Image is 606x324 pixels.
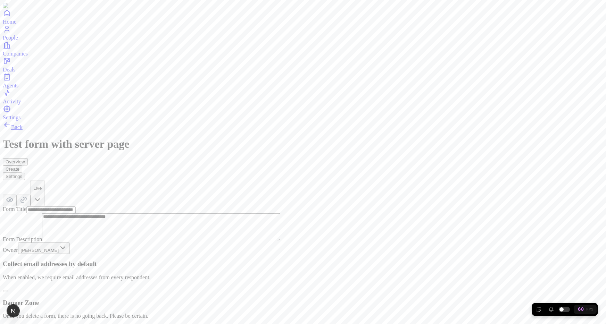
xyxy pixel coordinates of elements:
h3: Danger Zone [3,299,603,307]
span: Agents [3,83,18,88]
span: People [3,35,18,41]
span: Home [3,19,16,25]
img: Item Brain Logo [3,3,45,9]
button: Overview [3,158,28,165]
a: Deals [3,57,603,73]
a: Agents [3,73,603,88]
h3: Collect email addresses by default [3,260,603,268]
a: People [3,25,603,41]
h1: Test form with server page [3,138,603,151]
p: When enabled, we require email addresses from every respondent. [3,274,603,281]
label: Form Description [3,236,42,242]
a: Companies [3,41,603,57]
span: Settings [3,114,21,120]
a: Settings [3,105,603,120]
button: Settings [3,173,25,180]
label: Form Title [3,206,26,212]
a: Activity [3,89,603,104]
a: Home [3,9,603,25]
a: Back [3,124,23,130]
span: Companies [3,51,28,57]
span: Deals [3,67,15,73]
label: Owner [3,247,18,253]
button: Create [3,165,22,173]
p: Once you delete a form, there is no going back. Please be certain. [3,313,603,319]
span: Activity [3,99,21,104]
